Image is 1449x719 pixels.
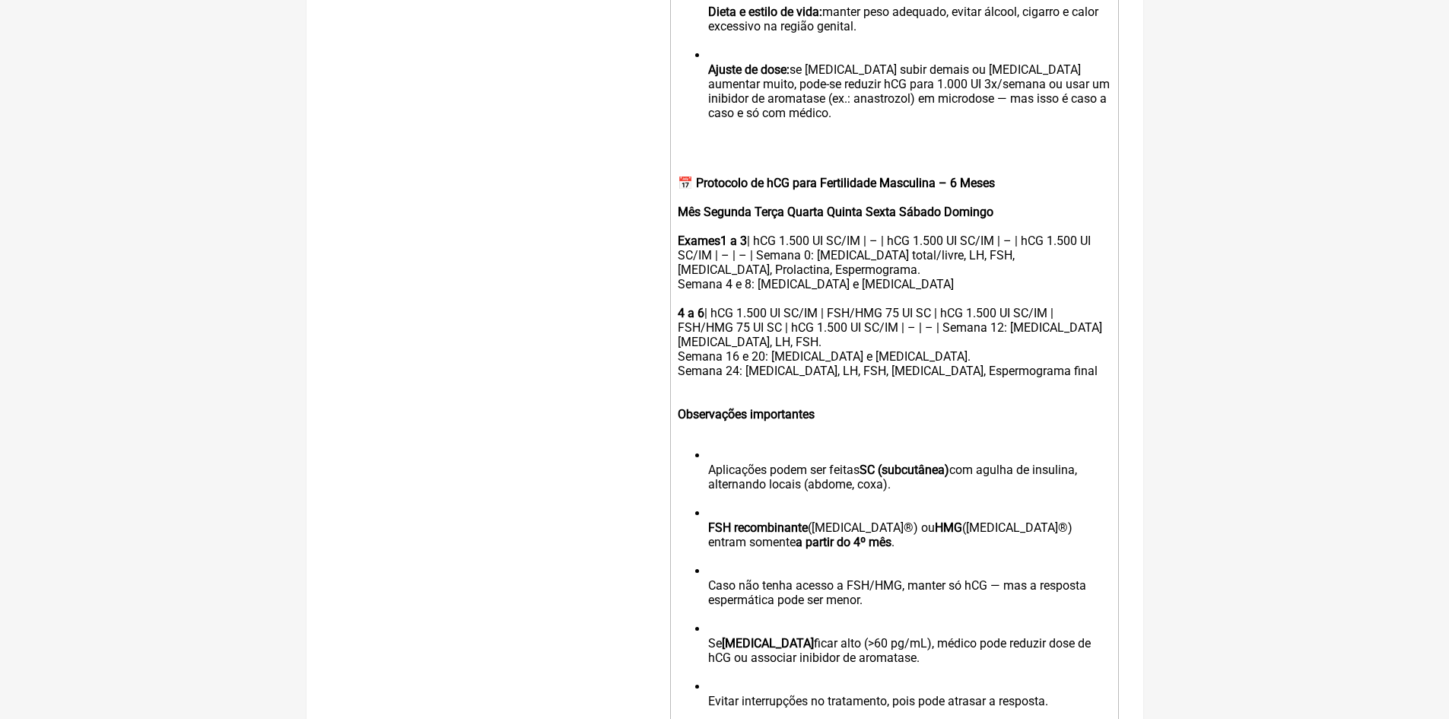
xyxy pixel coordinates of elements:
[708,622,1110,679] li: Se ficar alto (>60 pg/mL), médico pode reduzir dose de hCG ou associar inibidor de aromatase.
[678,407,815,422] strong: Observações importantes
[722,636,814,651] strong: [MEDICAL_DATA]
[860,463,949,477] strong: SC (subcutânea)
[678,176,995,190] strong: 📅 Protocolo de hCG para Fertilidade Masculina – 6 Meses
[708,506,1110,564] li: ([MEDICAL_DATA]®) ou ([MEDICAL_DATA]®) entram somente .
[708,564,1110,622] li: Caso não tenha acesso a FSH/HMG, manter só hCG — mas a resposta espermática pode ser menor.
[678,205,993,248] strong: Mês Segunda Terça Quarta Quinta Sexta Sábado Domingo Exames1 a 3
[935,520,962,535] strong: HMG
[678,306,704,320] strong: 4 a 6
[678,205,1110,393] div: | hCG 1.500 UI SC/IM | – | hCG 1.500 UI SC/IM | – | hCG 1.500 UI SC/IM | – | – | Semana 0: [MEDIC...
[708,5,822,19] strong: Dieta e estilo de vida:
[708,520,808,535] strong: FSH recombinante
[796,535,891,549] strong: a partir do 4º mês
[708,448,1110,506] li: Aplicações podem ser feitas com agulha de insulina, alternando locais (abdome, coxa).
[708,62,790,77] strong: Ajuste de dose:
[708,48,1110,135] li: se [MEDICAL_DATA] subir demais ou [MEDICAL_DATA] aumentar muito, pode-se reduzir hCG para 1.000 U...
